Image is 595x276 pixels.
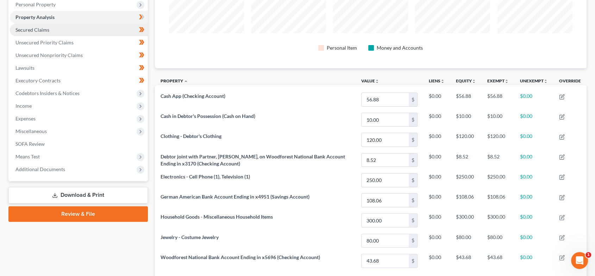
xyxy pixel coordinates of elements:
[15,65,35,71] span: Lawsuits
[10,74,148,87] a: Executory Contracts
[15,115,36,121] span: Expenses
[8,206,148,222] a: Review & File
[15,52,83,58] span: Unsecured Nonpriority Claims
[450,190,482,211] td: $108.06
[161,113,255,119] span: Cash in Debtor's Possession (Cash on Hand)
[161,214,273,220] span: Household Goods - Miscellaneous Household Items
[15,153,40,159] span: Means Test
[15,27,49,33] span: Secured Claims
[10,24,148,36] a: Secured Claims
[362,153,409,167] input: 0.00
[10,62,148,74] a: Lawsuits
[544,79,548,83] i: unfold_more
[423,231,450,251] td: $0.00
[514,130,553,150] td: $0.00
[362,234,409,247] input: 0.00
[585,252,591,258] span: 1
[450,231,482,251] td: $80.00
[10,49,148,62] a: Unsecured Nonpriority Claims
[482,150,514,170] td: $8.52
[514,211,553,231] td: $0.00
[440,79,445,83] i: unfold_more
[423,89,450,109] td: $0.00
[15,77,61,83] span: Executory Contracts
[423,170,450,190] td: $0.00
[456,78,476,83] a: Equityunfold_more
[409,153,417,167] div: $
[362,214,409,227] input: 0.00
[514,170,553,190] td: $0.00
[184,79,188,83] i: expand_less
[450,130,482,150] td: $120.00
[362,254,409,268] input: 0.00
[161,93,225,99] span: Cash App (Checking Account)
[423,130,450,150] td: $0.00
[409,194,417,207] div: $
[409,214,417,227] div: $
[10,36,148,49] a: Unsecured Priority Claims
[161,78,188,83] a: Property expand_less
[375,79,379,83] i: unfold_more
[15,166,65,172] span: Additional Documents
[423,251,450,271] td: $0.00
[409,133,417,146] div: $
[514,190,553,211] td: $0.00
[409,234,417,247] div: $
[377,44,423,51] div: Money and Accounts
[450,211,482,231] td: $300.00
[423,110,450,130] td: $0.00
[161,234,219,240] span: Jewelry - Costume Jewelry
[482,110,514,130] td: $10.00
[361,78,379,83] a: Valueunfold_more
[514,150,553,170] td: $0.00
[571,252,588,269] iframe: Intercom live chat
[553,74,587,90] th: Override
[482,130,514,150] td: $120.00
[161,254,320,260] span: Woodforest National Bank Account Ending in x5696 (Checking Account)
[362,133,409,146] input: 0.00
[482,190,514,211] td: $108.06
[161,133,221,139] span: Clothing - Debtor's Clothing
[482,89,514,109] td: $56.88
[482,251,514,271] td: $43.68
[362,194,409,207] input: 0.00
[423,211,450,231] td: $0.00
[450,251,482,271] td: $43.68
[362,113,409,126] input: 0.00
[161,194,309,200] span: German American Bank Account Ending in x4951 (Savings Account)
[514,231,553,251] td: $0.00
[327,44,357,51] div: Personal Item
[423,150,450,170] td: $0.00
[409,174,417,187] div: $
[450,110,482,130] td: $10.00
[450,89,482,109] td: $56.88
[487,78,509,83] a: Exemptunfold_more
[15,90,80,96] span: Codebtors Insiders & Notices
[15,103,32,109] span: Income
[450,150,482,170] td: $8.52
[472,79,476,83] i: unfold_more
[15,141,45,147] span: SOFA Review
[429,78,445,83] a: Liensunfold_more
[409,93,417,106] div: $
[15,128,47,134] span: Miscellaneous
[409,113,417,126] div: $
[161,153,345,167] span: Debtor joint with Partner, [PERSON_NAME], on Woodforest National Bank Account Ending in x3170 (Ch...
[161,174,250,180] span: Electronics - Cell Phone (1), Television (1)
[8,187,148,203] a: Download & Print
[10,11,148,24] a: Property Analysis
[362,174,409,187] input: 0.00
[514,251,553,271] td: $0.00
[15,1,56,7] span: Personal Property
[10,138,148,150] a: SOFA Review
[15,39,74,45] span: Unsecured Priority Claims
[482,211,514,231] td: $300.00
[520,78,548,83] a: Unexemptunfold_more
[482,231,514,251] td: $80.00
[423,190,450,211] td: $0.00
[514,89,553,109] td: $0.00
[505,79,509,83] i: unfold_more
[362,93,409,106] input: 0.00
[482,170,514,190] td: $250.00
[409,254,417,268] div: $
